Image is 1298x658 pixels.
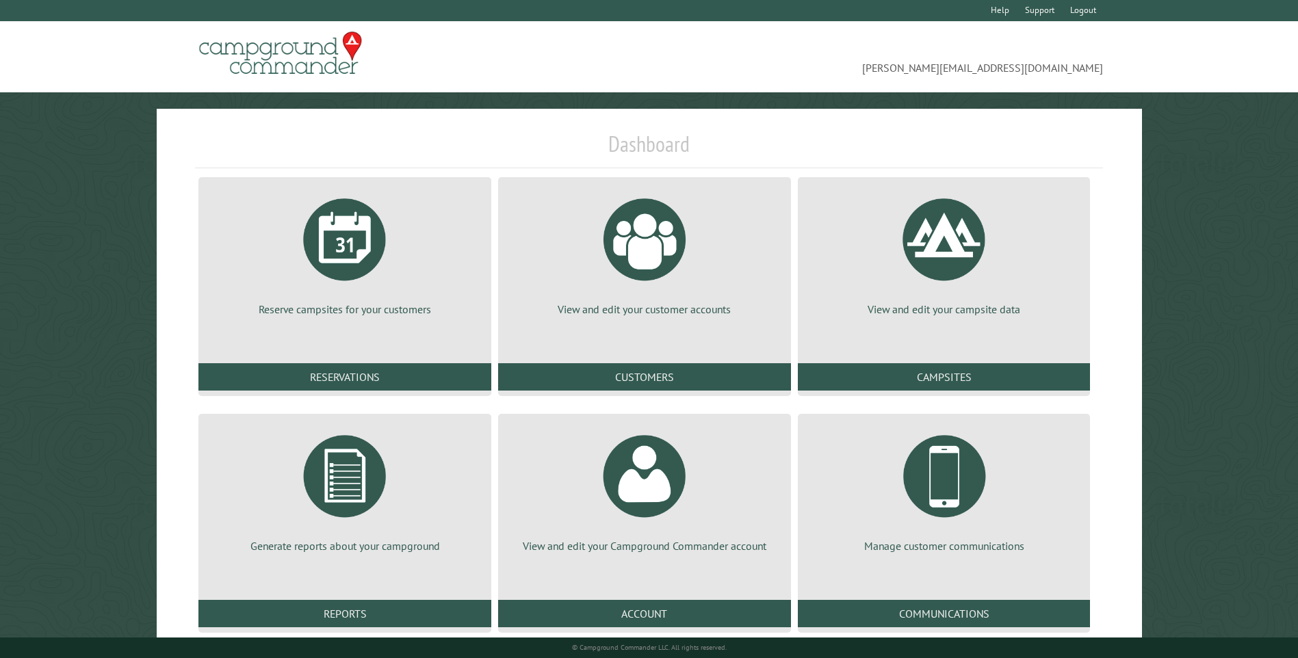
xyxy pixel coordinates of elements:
[198,363,491,391] a: Reservations
[515,302,775,317] p: View and edit your customer accounts
[798,600,1091,627] a: Communications
[515,425,775,553] a: View and edit your Campground Commander account
[649,38,1103,76] span: [PERSON_NAME][EMAIL_ADDRESS][DOMAIN_NAME]
[498,600,791,627] a: Account
[515,538,775,553] p: View and edit your Campground Commander account
[215,302,475,317] p: Reserve campsites for your customers
[814,302,1074,317] p: View and edit your campsite data
[798,363,1091,391] a: Campsites
[195,27,366,80] img: Campground Commander
[215,188,475,317] a: Reserve campsites for your customers
[572,643,727,652] small: © Campground Commander LLC. All rights reserved.
[215,425,475,553] a: Generate reports about your campground
[198,600,491,627] a: Reports
[215,538,475,553] p: Generate reports about your campground
[814,188,1074,317] a: View and edit your campsite data
[515,188,775,317] a: View and edit your customer accounts
[814,425,1074,553] a: Manage customer communications
[195,131,1102,168] h1: Dashboard
[498,363,791,391] a: Customers
[814,538,1074,553] p: Manage customer communications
